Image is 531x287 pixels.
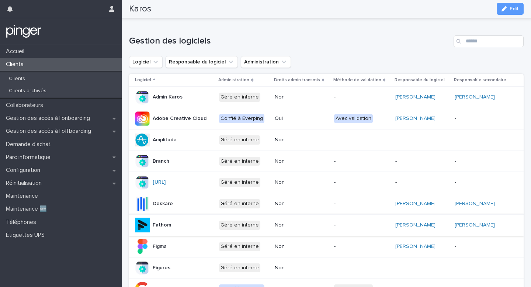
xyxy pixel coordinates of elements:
button: Edit [497,3,524,15]
p: Admin Karos [153,94,183,100]
p: - [395,179,449,186]
div: Avec validation [334,114,373,123]
tr: FigmaGéré en interneNon-[PERSON_NAME] - [129,236,524,257]
div: Géré en interne [219,221,260,230]
p: Clients [3,61,29,68]
p: Maintenance 🆕 [3,205,53,212]
p: Non [275,265,328,271]
p: Non [275,158,328,165]
p: Réinitialisation [3,180,48,187]
p: - [334,201,389,207]
p: Figma [153,243,167,250]
tr: FathomGéré en interneNon-[PERSON_NAME] [PERSON_NAME] [129,214,524,236]
div: Confié à Everping [219,114,264,123]
tr: Admin KarosGéré en interneNon-[PERSON_NAME] [PERSON_NAME] [129,87,524,108]
p: Téléphones [3,219,42,226]
p: Méthode de validation [333,76,381,84]
tr: DeskareGéré en interneNon-[PERSON_NAME] [PERSON_NAME] [129,193,524,215]
p: Figures [153,265,170,271]
p: Gestion des accès à l’offboarding [3,128,97,135]
p: - [334,222,389,228]
p: Branch [153,158,169,165]
p: - [334,243,389,250]
p: Maintenance [3,193,44,200]
p: Non [275,201,328,207]
img: mTgBEunGTSyRkCgitkcU [6,24,42,39]
p: - [395,265,449,271]
p: - [334,179,389,186]
p: Non [275,94,328,100]
div: Géré en interne [219,263,260,273]
p: Responsable secondaire [454,76,506,84]
a: [PERSON_NAME] [395,94,435,100]
a: [URL] [153,180,166,185]
p: Deskare [153,201,173,207]
a: [PERSON_NAME] [395,201,435,207]
tr: FiguresGéré en interneNon--- [129,257,524,279]
input: Search [454,35,524,47]
p: - [455,137,512,143]
a: [PERSON_NAME] [455,222,495,228]
p: Non [275,179,328,186]
h2: Karos [129,4,151,14]
p: Demande d'achat [3,141,56,148]
p: - [334,94,389,100]
p: - [334,265,389,271]
p: - [395,158,449,165]
p: Adobe Creative Cloud [153,115,206,122]
a: [PERSON_NAME] [395,243,435,250]
p: Étiquettes UPS [3,232,51,239]
p: Oui [275,115,328,122]
p: Responsable du logiciel [395,76,445,84]
a: [PERSON_NAME] [455,201,495,207]
p: Parc informatique [3,154,56,161]
button: Administration [241,56,291,68]
h1: Gestion des logiciels [129,36,451,46]
div: Géré en interne [219,178,260,187]
div: Géré en interne [219,93,260,102]
a: [PERSON_NAME] [395,222,435,228]
tr: [URL]Géré en interneNon--- [129,172,524,193]
div: Géré en interne [219,199,260,208]
p: Administration [218,76,249,84]
p: Non [275,243,328,250]
button: Logiciel [129,56,163,68]
tr: AmplitudeGéré en interneNon--- [129,129,524,151]
div: Géré en interne [219,242,260,251]
p: Droits admin transmis [274,76,320,84]
p: Non [275,222,328,228]
p: Logiciel [135,76,151,84]
p: - [455,243,512,250]
p: Fathom [153,222,171,228]
button: Responsable du logiciel [166,56,238,68]
tr: BranchGéré en interneNon--- [129,151,524,172]
a: [PERSON_NAME] [455,94,495,100]
p: Non [275,137,328,143]
p: - [395,137,449,143]
p: - [455,115,512,122]
p: - [334,158,389,165]
p: - [455,179,512,186]
div: Géré en interne [219,157,260,166]
p: Accueil [3,48,30,55]
p: - [455,265,512,271]
a: [PERSON_NAME] [395,115,435,122]
p: - [334,137,389,143]
span: Edit [510,6,519,11]
tr: Adobe Creative CloudConfié à EverpingOuiAvec validation[PERSON_NAME] - [129,108,524,129]
p: Collaborateurs [3,102,49,109]
div: Géré en interne [219,135,260,145]
p: - [455,158,512,165]
p: Configuration [3,167,46,174]
p: Clients [3,76,31,82]
p: Gestion des accès à l’onboarding [3,115,96,122]
p: Clients archivés [3,88,52,94]
p: Amplitude [153,137,177,143]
